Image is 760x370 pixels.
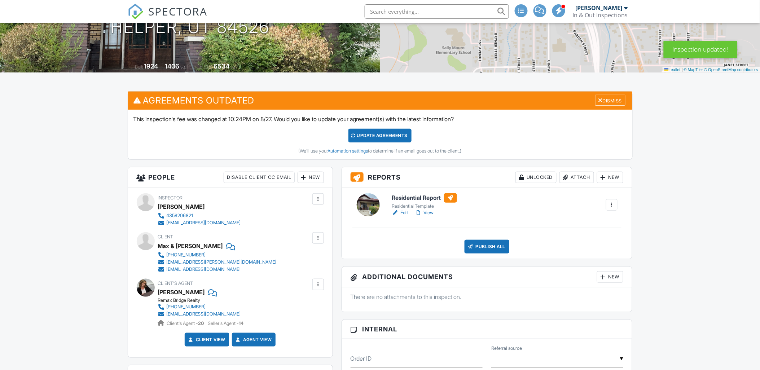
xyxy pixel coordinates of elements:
[208,321,244,326] span: Seller's Agent -
[158,287,205,298] a: [PERSON_NAME]
[167,267,241,272] div: [EMAIL_ADDRESS][DOMAIN_NAME]
[239,321,244,326] strong: 14
[328,148,368,154] a: Automation settings
[684,67,703,72] a: © MapTiler
[128,110,632,159] div: This inspection's fee was changed at 10:24PM on 8/27. Would you like to update your agreement(s) ...
[158,212,241,219] a: 4358206821
[392,193,457,203] h6: Residential Report
[664,67,681,72] a: Leaflet
[167,311,241,317] div: [EMAIL_ADDRESS][DOMAIN_NAME]
[144,62,158,70] div: 1924
[597,271,623,283] div: New
[298,172,324,183] div: New
[342,267,632,287] h3: Additional Documents
[342,167,632,188] h3: Reports
[342,320,632,339] h3: Internal
[365,4,509,19] input: Search everything...
[158,259,277,266] a: [EMAIL_ADDRESS][PERSON_NAME][DOMAIN_NAME]
[158,266,277,273] a: [EMAIL_ADDRESS][DOMAIN_NAME]
[158,303,241,310] a: [PHONE_NUMBER]
[230,64,240,70] span: sq.ft.
[167,220,241,226] div: [EMAIL_ADDRESS][DOMAIN_NAME]
[197,64,212,70] span: Lot Size
[597,172,623,183] div: New
[392,203,457,209] div: Residential Template
[158,219,241,226] a: [EMAIL_ADDRESS][DOMAIN_NAME]
[224,172,295,183] div: Disable Client CC Email
[158,310,241,318] a: [EMAIL_ADDRESS][DOMAIN_NAME]
[165,62,179,70] div: 1406
[167,213,193,219] div: 4358206821
[415,209,434,216] a: View
[682,67,683,72] span: |
[465,240,510,254] div: Publish All
[234,336,272,343] a: Agent View
[158,251,277,259] a: [PHONE_NUMBER]
[158,281,193,286] span: Client's Agent
[128,92,632,109] h3: Agreements Outdated
[214,62,229,70] div: 6534
[158,241,223,251] div: Max & [PERSON_NAME]
[491,345,522,352] label: Referral source
[348,129,412,142] div: Update Agreements
[515,172,557,183] div: Unlocked
[158,234,173,239] span: Client
[392,209,408,216] a: Edit
[198,321,204,326] strong: 20
[351,293,624,301] p: There are no attachments to this inspection.
[128,167,333,188] h3: People
[351,354,372,362] label: Order ID
[664,41,737,58] div: Inspection updated!
[392,193,457,209] a: Residential Report Residential Template
[128,10,208,25] a: SPECTORA
[573,12,628,19] div: In & Out Inspections
[158,195,183,201] span: Inspector
[167,321,205,326] span: Client's Agent -
[133,148,627,154] div: (We'll use your to determine if an email goes out to the client.)
[135,64,143,70] span: Built
[167,259,277,265] div: [EMAIL_ADDRESS][PERSON_NAME][DOMAIN_NAME]
[187,336,225,343] a: Client View
[559,172,594,183] div: Attach
[704,67,758,72] a: © OpenStreetMap contributors
[149,4,208,19] span: SPECTORA
[595,95,625,106] div: Dismiss
[576,4,623,12] div: [PERSON_NAME]
[167,252,206,258] div: [PHONE_NUMBER]
[167,304,206,310] div: [PHONE_NUMBER]
[158,298,247,303] div: Remax Bridge Realty
[128,4,144,19] img: The Best Home Inspection Software - Spectora
[158,201,205,212] div: [PERSON_NAME]
[180,64,190,70] span: sq. ft.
